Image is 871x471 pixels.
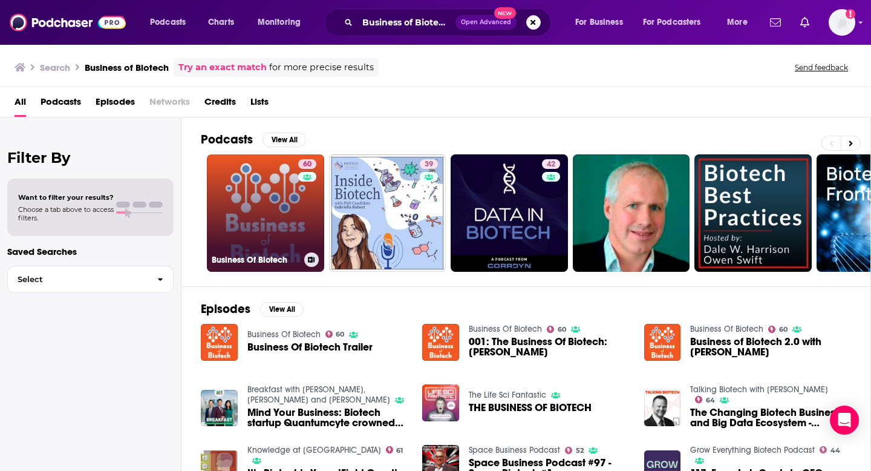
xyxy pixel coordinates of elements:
[469,390,546,400] a: The Life Sci Fantastic
[829,9,855,36] span: Logged in as kgolds
[576,448,584,453] span: 52
[690,337,851,357] a: Business of Biotech 2.0 with Ben Comer
[201,132,253,147] h2: Podcasts
[575,14,623,31] span: For Business
[41,92,81,117] a: Podcasts
[247,445,381,455] a: Knowledge at Wharton
[150,14,186,31] span: Podcasts
[765,12,786,33] a: Show notifications dropdown
[142,13,201,32] button: open menu
[7,246,174,257] p: Saved Searches
[263,133,306,147] button: View All
[10,11,126,34] img: Podchaser - Follow, Share and Rate Podcasts
[96,92,135,117] a: Episodes
[250,92,269,117] a: Lists
[18,205,114,222] span: Choose a tab above to access filters.
[706,398,715,403] span: 64
[643,14,701,31] span: For Podcasters
[386,446,403,453] a: 61
[779,327,788,332] span: 60
[558,327,566,332] span: 60
[690,384,828,395] a: Talking Biotech with Dr. Kevin Folta
[247,342,373,352] a: Business Of Biotech Trailer
[547,159,555,171] span: 42
[547,326,566,333] a: 60
[719,13,763,32] button: open menu
[149,92,190,117] span: Networks
[420,159,438,169] a: 39
[247,329,321,340] a: Business Of Biotech
[451,154,568,272] a: 42
[469,403,592,413] a: THE BUSINESS OF BIOTECH
[690,407,851,428] a: The Changing Biotech Business and Big Data Ecosystem - Dr. Jeffrey Reid, Regeneron
[201,301,304,317] a: EpisodesView All
[494,7,516,19] span: New
[15,92,26,117] span: All
[425,159,433,171] span: 39
[207,154,324,272] a: 60Business Of Biotech
[422,384,459,421] img: THE BUSINESS OF BIOTECH
[768,326,788,333] a: 60
[690,337,851,357] span: Business of Biotech 2.0 with [PERSON_NAME]
[8,275,148,283] span: Select
[690,324,763,334] a: Business Of Biotech
[325,331,345,338] a: 60
[644,390,681,427] img: The Changing Biotech Business and Big Data Ecosystem - Dr. Jeffrey Reid, Regeneron
[40,62,70,73] h3: Search
[200,13,241,32] a: Charts
[212,255,299,265] h3: Business Of Biotech
[727,14,748,31] span: More
[690,407,851,428] span: The Changing Biotech Business and Big Data Ecosystem - [PERSON_NAME], Regeneron
[565,447,584,454] a: 52
[690,445,815,455] a: Grow Everything Biotech Podcast
[830,406,859,435] div: Open Intercom Messenger
[201,301,250,317] h2: Episodes
[357,13,455,32] input: Search podcasts, credits, & more...
[201,132,306,147] a: PodcastsView All
[204,92,236,117] a: Credits
[303,159,312,171] span: 60
[298,159,316,169] a: 60
[829,9,855,36] button: Show profile menu
[7,266,174,293] button: Select
[469,445,560,455] a: Space Business Podcast
[260,302,304,317] button: View All
[791,62,852,73] button: Send feedback
[396,448,403,453] span: 61
[269,61,374,74] span: for more precise results
[201,390,238,427] img: Mind Your Business: Biotech startup Quantumcyte crowned grand winner at SLINGSHOT 2021
[829,9,855,36] img: User Profile
[336,332,344,337] span: 60
[461,19,511,25] span: Open Advanced
[795,12,814,33] a: Show notifications dropdown
[178,61,267,74] a: Try an exact match
[644,324,681,361] img: Business of Biotech 2.0 with Ben Comer
[567,13,638,32] button: open menu
[258,14,301,31] span: Monitoring
[635,13,719,32] button: open menu
[7,149,174,166] h2: Filter By
[469,324,542,334] a: Business Of Biotech
[469,337,630,357] span: 001: The Business Of Biotech: [PERSON_NAME]
[201,324,238,361] img: Business Of Biotech Trailer
[820,446,840,453] a: 44
[422,324,459,361] img: 001: The Business Of Biotech: Allan Shaw
[247,407,408,428] span: Mind Your Business: Biotech startup Quantumcyte crowned grand winner at SLINGSHOT 2021
[469,337,630,357] a: 001: The Business Of Biotech: Allan Shaw
[247,384,390,405] a: Breakfast with Ryan Huang, Emaad Akhtar and Audrey Siek
[455,15,517,30] button: Open AdvancedNew
[830,448,840,453] span: 44
[695,396,715,403] a: 64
